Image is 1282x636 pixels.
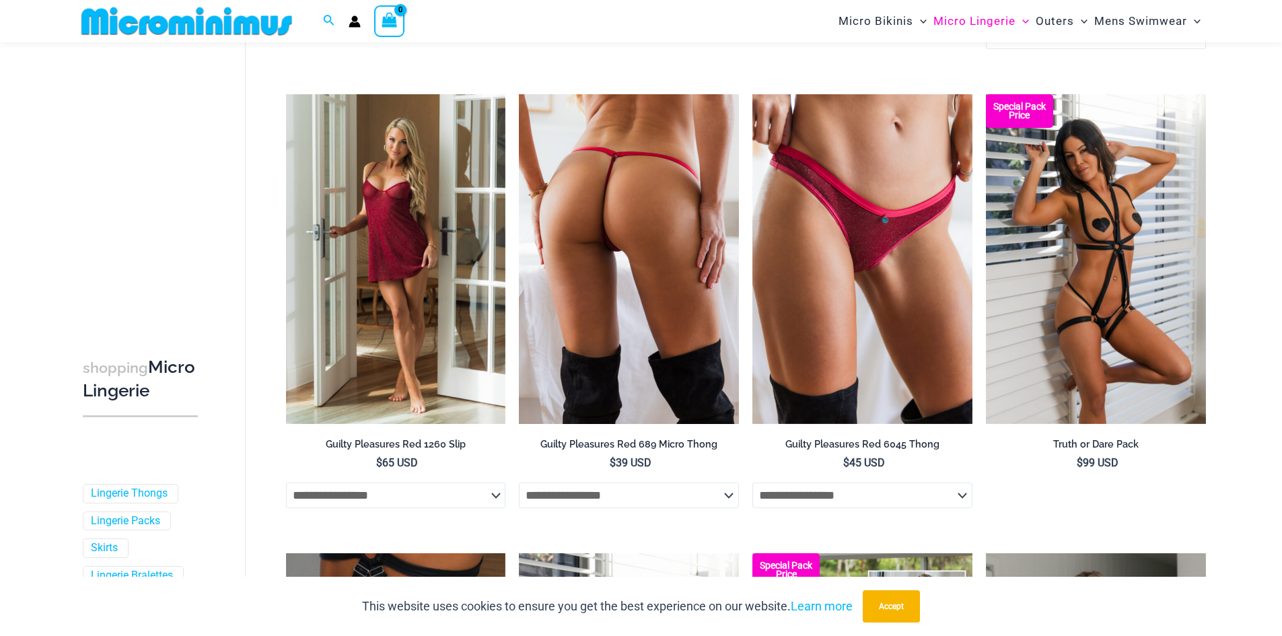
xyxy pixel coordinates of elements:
[83,356,198,402] h3: Micro Lingerie
[1077,456,1083,469] span: $
[519,438,739,456] a: Guilty Pleasures Red 689 Micro Thong
[1077,456,1118,469] bdi: 99 USD
[833,2,1207,40] nav: Site Navigation
[843,456,849,469] span: $
[752,438,972,451] h2: Guilty Pleasures Red 6045 Thong
[1016,4,1029,38] span: Menu Toggle
[349,15,361,28] a: Account icon link
[1094,4,1187,38] span: Mens Swimwear
[83,359,148,376] span: shopping
[286,94,506,424] a: Guilty Pleasures Red 1260 Slip 01Guilty Pleasures Red 1260 Slip 02Guilty Pleasures Red 1260 Slip 02
[752,438,972,456] a: Guilty Pleasures Red 6045 Thong
[752,94,972,424] img: Guilty Pleasures Red 6045 Thong 01
[752,561,820,579] b: Special Pack Price
[986,94,1206,424] a: Truth or Dare Black 1905 Bodysuit 611 Micro 07 Truth or Dare Black 1905 Bodysuit 611 Micro 06Trut...
[519,94,739,424] a: Guilty Pleasures Red 689 Micro 01Guilty Pleasures Red 689 Micro 02Guilty Pleasures Red 689 Micro 02
[323,13,335,30] a: Search icon link
[1074,4,1088,38] span: Menu Toggle
[1187,4,1201,38] span: Menu Toggle
[83,45,204,314] iframe: TrustedSite Certified
[91,487,168,501] a: Lingerie Thongs
[519,94,739,424] img: Guilty Pleasures Red 689 Micro 02
[91,542,118,556] a: Skirts
[986,102,1053,120] b: Special Pack Price
[1032,4,1091,38] a: OutersMenu ToggleMenu Toggle
[986,438,1206,456] a: Truth or Dare Pack
[76,6,297,36] img: MM SHOP LOGO FLAT
[986,438,1206,451] h2: Truth or Dare Pack
[752,94,972,424] a: Guilty Pleasures Red 6045 Thong 01Guilty Pleasures Red 6045 Thong 02Guilty Pleasures Red 6045 Tho...
[376,456,382,469] span: $
[986,94,1206,424] img: Truth or Dare Black 1905 Bodysuit 611 Micro 07
[376,456,418,469] bdi: 65 USD
[286,438,506,456] a: Guilty Pleasures Red 1260 Slip
[519,438,739,451] h2: Guilty Pleasures Red 689 Micro Thong
[91,514,160,528] a: Lingerie Packs
[839,4,913,38] span: Micro Bikinis
[362,596,853,616] p: This website uses cookies to ensure you get the best experience on our website.
[286,94,506,424] img: Guilty Pleasures Red 1260 Slip 01
[1091,4,1204,38] a: Mens SwimwearMenu ToggleMenu Toggle
[610,456,616,469] span: $
[91,569,173,584] a: Lingerie Bralettes
[286,438,506,451] h2: Guilty Pleasures Red 1260 Slip
[863,590,920,623] button: Accept
[930,4,1032,38] a: Micro LingerieMenu ToggleMenu Toggle
[1036,4,1074,38] span: Outers
[791,599,853,613] a: Learn more
[374,5,405,36] a: View Shopping Cart, empty
[913,4,927,38] span: Menu Toggle
[843,456,885,469] bdi: 45 USD
[610,456,651,469] bdi: 39 USD
[933,4,1016,38] span: Micro Lingerie
[835,4,930,38] a: Micro BikinisMenu ToggleMenu Toggle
